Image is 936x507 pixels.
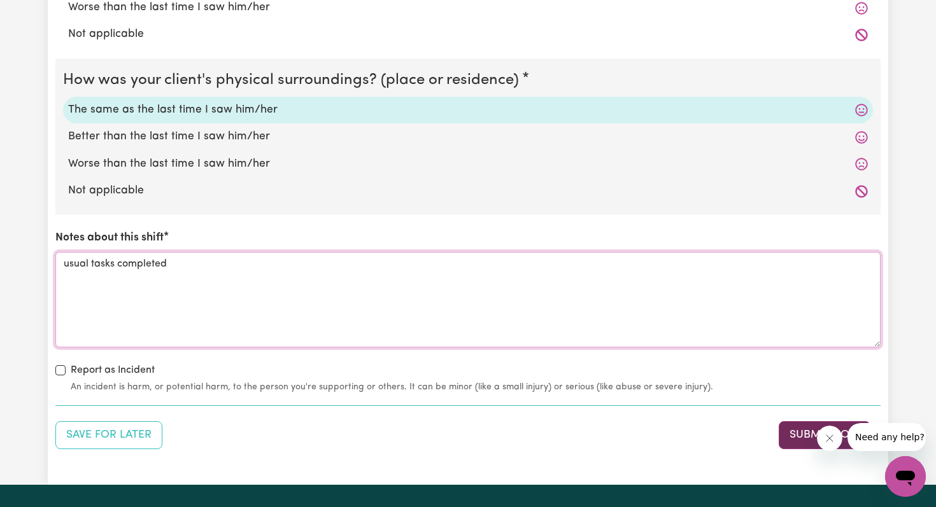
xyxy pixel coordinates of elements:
button: Save your job report [55,421,162,449]
small: An incident is harm, or potential harm, to the person you're supporting or others. It can be mino... [71,380,881,394]
iframe: Close message [817,426,842,451]
label: Not applicable [68,183,868,199]
label: Better than the last time I saw him/her [68,128,868,145]
legend: How was your client's physical surroundings? (place or residence) [63,69,524,92]
label: Not applicable [68,26,868,43]
iframe: Button to launch messaging window [885,456,926,497]
button: Submit your job report [779,421,870,449]
textarea: usual tasks completed [55,252,881,347]
label: The same as the last time I saw him/her [68,102,868,118]
iframe: Message from company [847,423,926,451]
label: Report as Incident [71,363,155,378]
label: Worse than the last time I saw him/her [68,156,868,172]
label: Notes about this shift [55,230,164,246]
